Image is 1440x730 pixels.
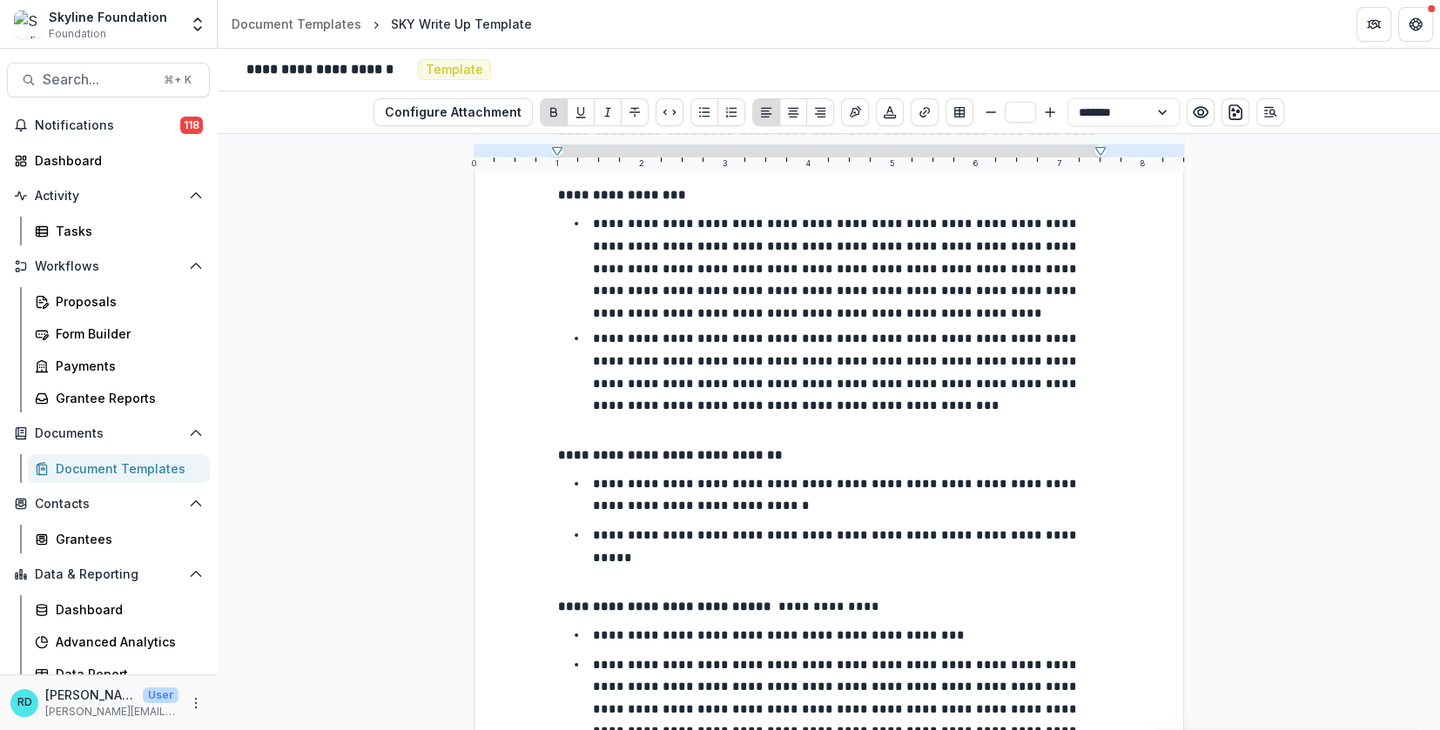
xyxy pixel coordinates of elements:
[1256,98,1284,126] button: Open Editor Sidebar
[621,98,649,126] button: Strike
[28,319,210,348] a: Form Builder
[56,600,196,619] div: Dashboard
[945,98,973,126] button: Insert Table
[56,633,196,651] div: Advanced Analytics
[373,98,533,126] button: Configure Attachment
[35,426,182,441] span: Documents
[1221,98,1249,126] button: download-word
[7,252,210,280] button: Open Workflows
[56,389,196,407] div: Grantee Reports
[28,217,210,245] a: Tasks
[567,98,595,126] button: Underline
[7,111,210,139] button: Notifications118
[656,98,683,126] button: Code
[1187,98,1215,126] button: Preview preview-doc.pdf
[7,490,210,518] button: Open Contacts
[35,118,180,133] span: Notifications
[56,665,196,683] div: Data Report
[1040,102,1060,123] button: Bigger
[911,98,939,126] button: Create link
[841,98,869,126] button: Insert Signature
[43,71,153,88] span: Search...
[426,63,483,77] span: Template
[28,525,210,553] a: Grantees
[14,10,42,38] img: Skyline Foundation
[690,98,718,126] button: Bullet List
[35,259,182,274] span: Workflows
[980,102,1001,123] button: Smaller
[185,7,210,42] button: Open entity switcher
[7,63,210,97] button: Search...
[28,287,210,316] a: Proposals
[49,26,106,42] span: Foundation
[806,98,834,126] button: Align Right
[594,98,622,126] button: Italicize
[35,151,196,170] div: Dashboard
[7,560,210,588] button: Open Data & Reporting
[28,454,210,483] a: Document Templates
[49,8,167,26] div: Skyline Foundation
[7,146,210,175] a: Dashboard
[28,627,210,656] a: Advanced Analytics
[160,70,195,90] div: ⌘ + K
[143,687,178,703] p: User
[225,11,368,37] a: Document Templates
[1398,7,1433,42] button: Get Help
[56,459,196,478] div: Document Templates
[225,11,539,37] nav: breadcrumb
[779,98,807,126] button: Align Center
[1356,7,1391,42] button: Partners
[752,98,780,126] button: Align Left
[35,497,182,512] span: Contacts
[7,419,210,447] button: Open Documents
[876,98,904,126] button: Choose font color
[45,686,136,704] p: [PERSON_NAME]
[45,704,178,720] p: [PERSON_NAME][EMAIL_ADDRESS][DOMAIN_NAME]
[7,182,210,210] button: Open Activity
[35,567,182,582] span: Data & Reporting
[56,222,196,240] div: Tasks
[717,98,745,126] button: Ordered List
[28,595,210,624] a: Dashboard
[17,697,32,708] div: Raquel Donoso
[28,660,210,688] a: Data Report
[56,292,196,311] div: Proposals
[540,98,568,126] button: Bold
[232,15,361,33] div: Document Templates
[28,384,210,412] a: Grantee Reports
[391,15,532,33] div: SKY Write Up Template
[28,352,210,380] a: Payments
[56,325,196,343] div: Form Builder
[185,693,206,713] button: More
[56,530,196,548] div: Grantees
[180,117,203,134] span: 118
[35,189,182,204] span: Activity
[56,357,196,375] div: Payments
